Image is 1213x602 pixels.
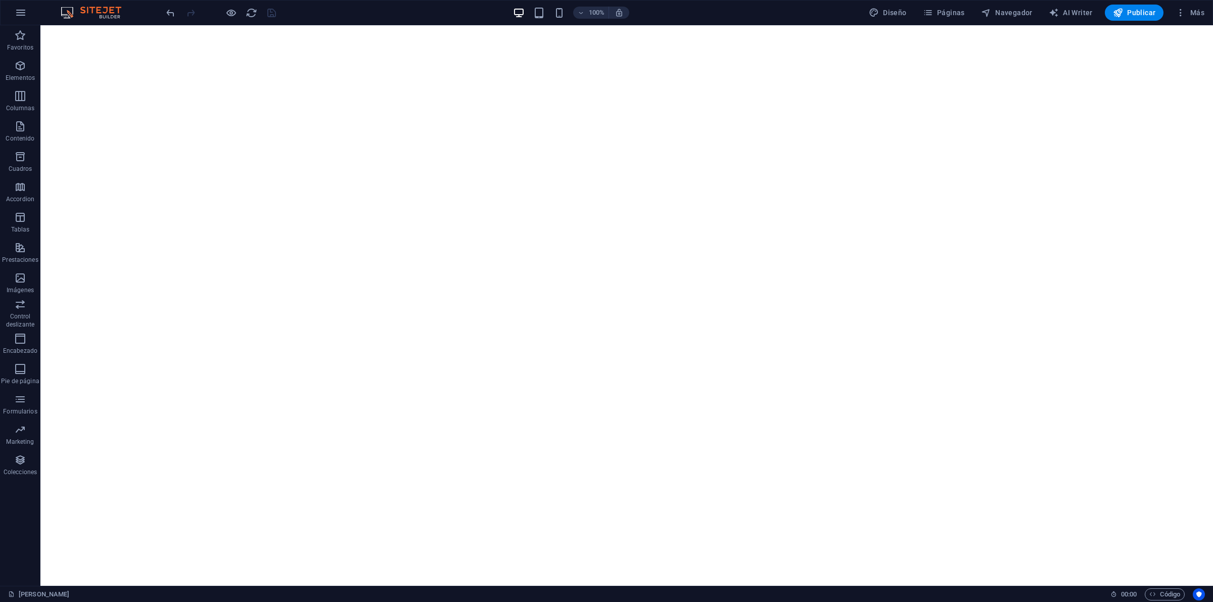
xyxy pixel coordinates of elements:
button: Diseño [865,5,911,21]
h6: Tiempo de la sesión [1110,588,1137,600]
span: Páginas [923,8,965,18]
i: Al redimensionar, ajustar el nivel de zoom automáticamente para ajustarse al dispositivo elegido. [615,8,624,17]
span: Publicar [1113,8,1156,18]
span: Código [1149,588,1180,600]
button: AI Writer [1045,5,1097,21]
p: Imágenes [7,286,34,294]
span: Más [1176,8,1204,18]
p: Tablas [11,225,30,234]
button: Más [1172,5,1208,21]
button: Publicar [1105,5,1164,21]
button: Navegador [977,5,1037,21]
p: Encabezado [3,347,37,355]
button: Código [1145,588,1185,600]
span: 00 00 [1121,588,1137,600]
p: Marketing [6,438,34,446]
i: Deshacer: Cambiar texto (Ctrl+Z) [165,7,176,19]
button: Usercentrics [1193,588,1205,600]
button: undo [164,7,176,19]
i: Volver a cargar página [246,7,257,19]
span: : [1128,590,1130,598]
button: reload [245,7,257,19]
p: Cuadros [9,165,32,173]
h6: 100% [588,7,604,19]
span: AI Writer [1049,8,1093,18]
p: Favoritos [7,43,33,52]
span: Diseño [869,8,907,18]
img: Editor Logo [58,7,134,19]
p: Columnas [6,104,35,112]
p: Contenido [6,134,34,143]
p: Elementos [6,74,35,82]
p: Formularios [3,407,37,415]
span: Navegador [981,8,1033,18]
a: Haz clic para cancelar la selección y doble clic para abrir páginas [8,588,69,600]
button: Páginas [919,5,969,21]
button: 100% [573,7,609,19]
p: Colecciones [4,468,37,476]
p: Accordion [6,195,34,203]
p: Pie de página [1,377,39,385]
p: Prestaciones [2,256,38,264]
